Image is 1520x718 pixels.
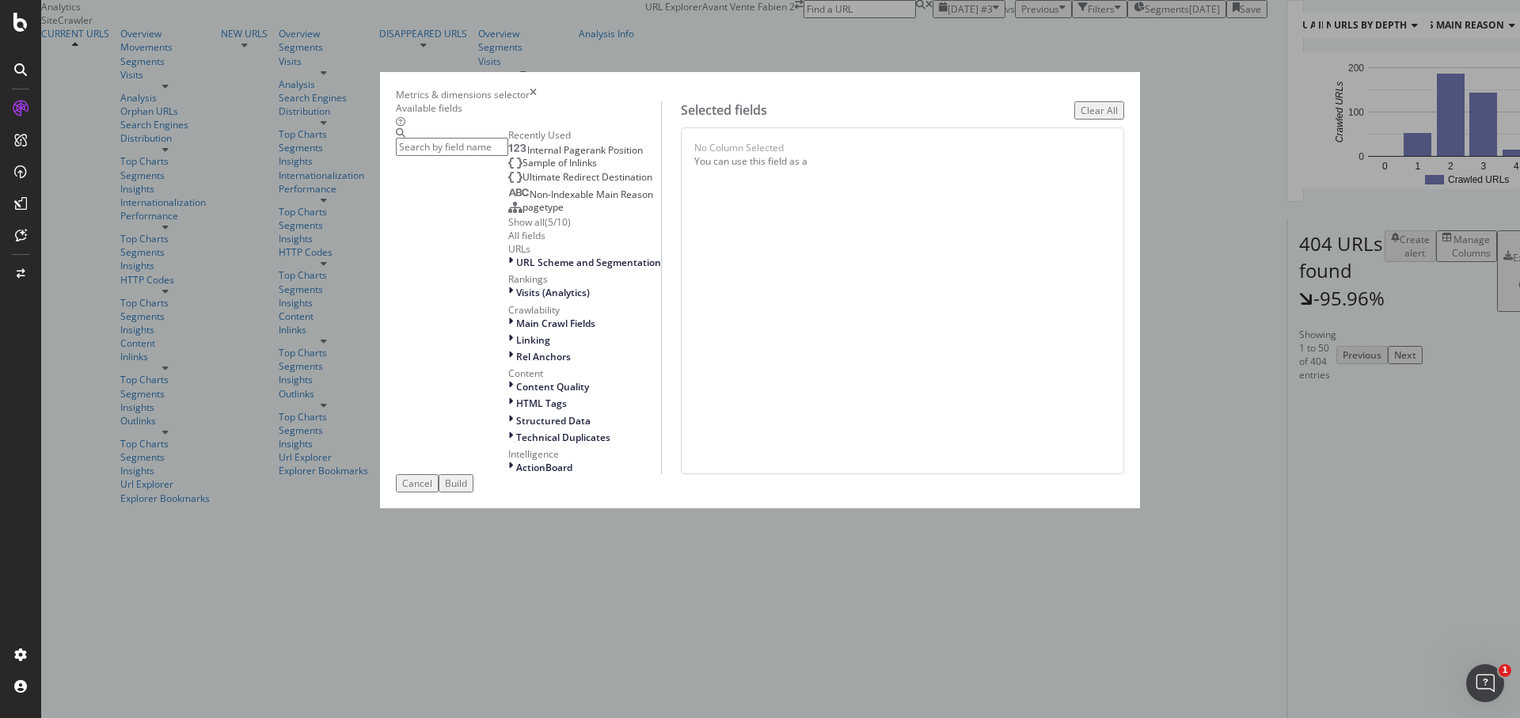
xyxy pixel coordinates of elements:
div: Intelligence [508,447,661,461]
div: URLs [508,242,661,256]
span: Linking [516,333,550,347]
div: Recently Used [508,128,661,142]
span: Visits (Analytics) [516,286,590,299]
span: 1 [1499,664,1511,677]
div: Show all [508,215,545,229]
input: Search by field name [396,138,508,156]
div: Metrics & dimensions selector [396,88,530,101]
div: times [530,88,537,101]
span: Main Crawl Fields [516,317,595,330]
div: Cancel [402,477,432,490]
span: Structured Data [516,414,591,427]
span: HTML Tags [516,397,567,410]
div: ( 5 / 10 ) [545,215,571,229]
iframe: Intercom live chat [1466,664,1504,702]
span: Internal Pagerank Position [527,143,643,157]
span: Non-Indexable Main Reason [530,188,653,201]
span: URL Scheme and Segmentation [516,256,661,269]
button: Build [439,474,473,492]
div: Rankings [508,272,661,286]
div: Clear All [1081,104,1118,117]
span: Rel Anchors [516,350,571,363]
span: pagetype [522,200,564,214]
div: Selected fields [681,101,767,120]
div: Content [508,367,661,380]
div: Crawlability [508,303,661,317]
div: No Column Selected [694,141,784,154]
div: You can use this field as a [694,154,1111,168]
span: Ultimate Redirect Destination [522,170,652,184]
div: Available fields [396,101,661,115]
span: Content Quality [516,380,589,393]
div: modal [380,72,1140,509]
span: ActionBoard [516,461,572,474]
div: Build [445,477,467,490]
div: All fields [508,229,661,242]
span: Sample of Inlinks [522,156,597,169]
button: Clear All [1074,101,1124,120]
span: Technical Duplicates [516,431,610,444]
button: Cancel [396,474,439,492]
